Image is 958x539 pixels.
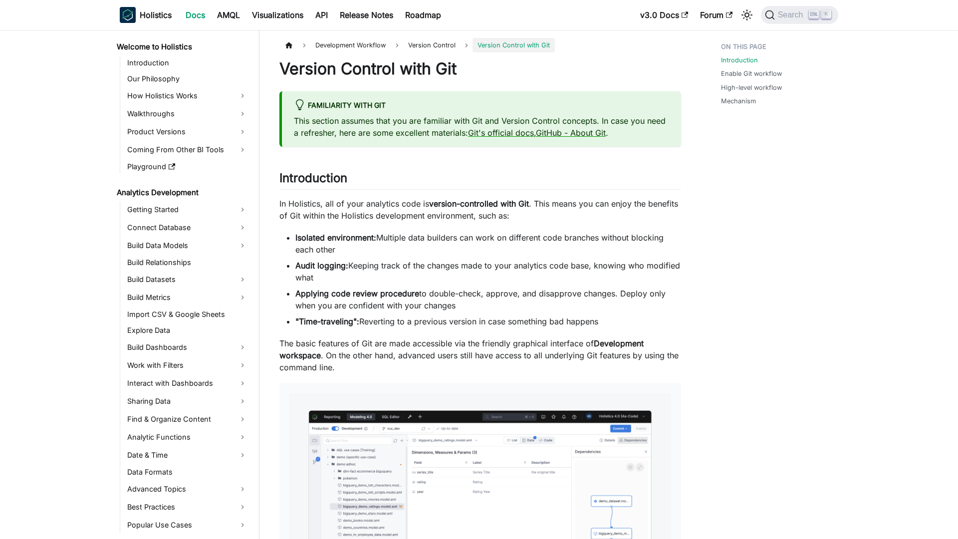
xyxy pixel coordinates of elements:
a: Explore Data [124,323,250,337]
h1: Version Control with Git [279,59,681,79]
span: Search [775,10,809,19]
a: Coming From Other BI Tools [124,142,250,158]
a: Git's official docs [468,128,534,138]
a: Import CSV & Google Sheets [124,307,250,321]
span: Version Control [403,38,461,52]
a: Roadmap [399,7,447,23]
b: Holistics [140,9,172,21]
nav: Docs sidebar [110,30,259,539]
a: HolisticsHolistics [120,7,172,23]
a: Work with Filters [124,357,250,373]
strong: Applying code review procedure [295,288,419,298]
a: Release Notes [334,7,399,23]
a: Find & Organize Content [124,411,250,427]
span: Development Workflow [310,38,391,52]
a: Getting Started [124,202,250,218]
li: Keeping track of the changes made to your analytics code base, knowing who modified what [295,260,681,283]
div: Familiarity with Git [294,99,669,112]
p: In Holistics, all of your analytics code is . This means you can enjoy the benefits of Git within... [279,198,681,222]
span: Version Control with Git [473,38,555,52]
a: Enable Git workflow [721,69,782,78]
a: Product Versions [124,124,250,140]
a: Build Dashboards [124,339,250,355]
li: Multiple data builders can work on different code branches without blocking each other [295,232,681,256]
a: Playground [124,160,250,174]
button: Switch between dark and light mode (currently light mode) [739,7,755,23]
img: Holistics [120,7,136,23]
a: Sharing Data [124,393,250,409]
li: Reverting to a previous version in case something bad happens [295,315,681,327]
strong: "Time-traveling": [295,316,359,326]
a: Mechanism [721,96,756,106]
a: Our Philosophy [124,72,250,86]
a: Date & Time [124,447,250,463]
a: Analytic Functions [124,429,250,445]
a: How Holistics Works [124,88,250,104]
a: Introduction [124,56,250,70]
a: Build Data Models [124,238,250,254]
a: v3.0 Docs [634,7,694,23]
a: Interact with Dashboards [124,375,250,391]
a: Advanced Topics [124,481,250,497]
a: Connect Database [124,220,250,236]
a: High-level workflow [721,83,782,92]
strong: Isolated environment: [295,233,376,243]
a: Docs [180,7,211,23]
p: This section assumes that you are familiar with Git and Version Control concepts. In case you nee... [294,115,669,139]
a: API [309,7,334,23]
a: Home page [279,38,298,52]
a: Welcome to Holistics [114,40,250,54]
a: Introduction [721,55,758,65]
a: Build Relationships [124,256,250,269]
a: GitHub - About Git [536,128,606,138]
a: Build Datasets [124,271,250,287]
a: Data Formats [124,465,250,479]
strong: version-controlled with Git [429,199,529,209]
a: Analytics Development [114,186,250,200]
a: Build Metrics [124,289,250,305]
a: Forum [694,7,738,23]
a: Best Practices [124,499,250,515]
button: Search (Ctrl+K) [761,6,838,24]
nav: Breadcrumbs [279,38,681,52]
li: to double-check, approve, and disapprove changes. Deploy only when you are confident with your ch... [295,287,681,311]
a: AMQL [211,7,246,23]
a: Walkthroughs [124,106,250,122]
p: The basic features of Git are made accessible via the friendly graphical interface of . On the ot... [279,337,681,373]
kbd: K [821,10,831,19]
a: Popular Use Cases [124,517,250,533]
strong: Audit logging: [295,261,348,270]
a: Visualizations [246,7,309,23]
h2: Introduction [279,171,681,190]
